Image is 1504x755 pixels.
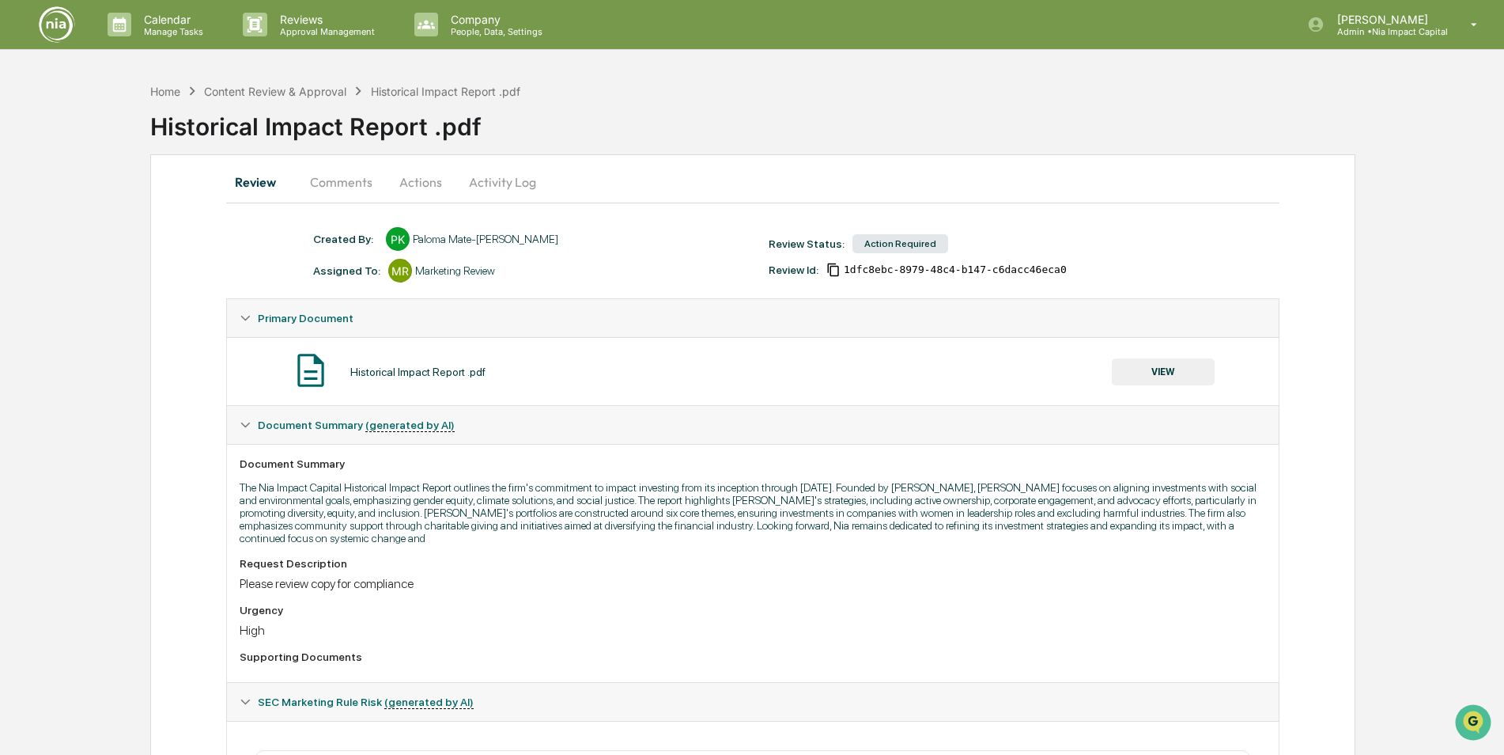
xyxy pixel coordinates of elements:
p: Approval Management [267,26,383,37]
a: 🗄️Attestations [108,193,202,222]
div: Primary Document [227,337,1278,405]
div: High [240,623,1265,638]
div: SEC Marketing Rule Risk (generated by AI) [227,683,1278,721]
div: 🖐️ [16,201,28,214]
span: Data Lookup [32,230,100,245]
button: Comments [297,163,385,201]
div: 🗄️ [115,201,127,214]
button: Review [226,163,297,201]
p: Manage Tasks [131,26,211,37]
button: Start new chat [269,126,288,145]
span: Preclearance [32,199,102,215]
div: We're available if you need us! [54,137,200,150]
button: Activity Log [456,163,549,201]
img: logo [38,6,76,44]
div: Supporting Documents [240,651,1265,663]
span: SEC Marketing Rule Risk [258,696,474,708]
div: Paloma Mate-[PERSON_NAME] [413,233,558,245]
div: Urgency [240,604,1265,617]
div: MR [388,259,412,283]
span: Document Summary [258,419,455,431]
div: 🔎 [16,231,28,244]
p: Company [438,13,550,26]
div: Document Summary (generated by AI) [227,444,1278,682]
div: Historical Impact Report .pdf [350,366,486,378]
span: Pylon [157,268,191,280]
p: Calendar [131,13,211,26]
p: Admin • Nia Impact Capital [1325,26,1448,37]
button: Actions [385,163,456,201]
span: Primary Document [258,312,353,324]
div: Please review copy for compliance [240,576,1265,591]
div: Historical Impact Report .pdf [371,85,520,98]
p: [PERSON_NAME] [1325,13,1448,26]
p: How can we help? [16,33,288,59]
iframe: Open customer support [1453,703,1496,746]
span: Attestations [130,199,196,215]
u: (generated by AI) [365,419,455,432]
div: Assigned To: [313,264,380,277]
div: Document Summary (generated by AI) [227,406,1278,444]
button: VIEW [1112,359,1215,385]
div: PK [386,227,410,251]
div: Created By: ‎ ‎ [313,233,378,245]
div: Historical Impact Report .pdf [150,100,1504,141]
div: Home [150,85,180,98]
span: Copy Id [826,263,841,277]
p: Reviews [267,13,383,26]
div: Content Review & Approval [204,85,346,98]
a: 🖐️Preclearance [9,193,108,222]
a: 🔎Data Lookup [9,223,106,252]
img: 1746055101610-c473b297-6a78-478c-a979-82029cc54cd1 [16,121,44,150]
div: Marketing Review [415,264,495,277]
div: Document Summary [240,457,1265,470]
img: Document Icon [291,351,331,390]
span: 1dfc8ebc-8979-48c4-b147-c6dacc46eca0 [844,264,1067,276]
div: Action Required [852,234,948,253]
p: People, Data, Settings [438,26,550,37]
div: Primary Document [227,299,1278,337]
u: (generated by AI) [384,696,474,709]
p: The Nia Impact Capital Historical Impact Report outlines the firm's commitment to impact investin... [240,481,1265,544]
div: Request Description [240,557,1265,570]
div: Review Status: [769,237,845,250]
div: secondary tabs example [226,163,1279,201]
div: Review Id: [769,264,818,276]
div: Start new chat [54,121,259,137]
input: Clear [41,72,261,89]
a: Powered byPylon [111,267,191,280]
